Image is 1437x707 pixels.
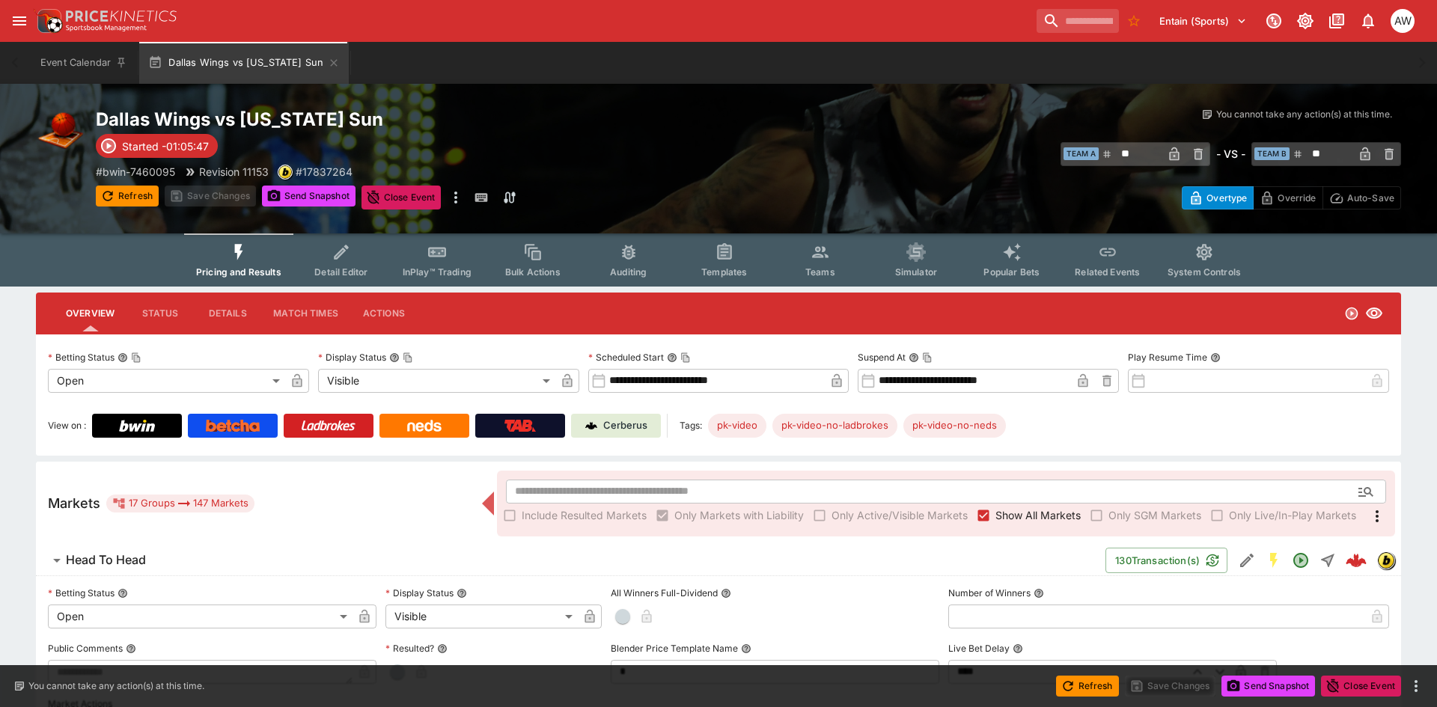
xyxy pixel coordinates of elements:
[701,266,747,278] span: Templates
[457,588,467,599] button: Display Status
[1260,547,1287,574] button: SGM Enabled
[1287,547,1314,574] button: Open
[126,643,136,654] button: Public Comments
[48,605,353,628] div: Open
[278,165,292,179] img: bwin.png
[983,266,1040,278] span: Popular Bets
[667,352,677,363] button: Scheduled StartCopy To Clipboard
[6,7,33,34] button: open drawer
[389,352,400,363] button: Display StatusCopy To Clipboard
[674,507,804,523] span: Only Markets with Liability
[1365,304,1383,322] svg: Visible
[1056,676,1119,697] button: Refresh
[66,10,177,22] img: PriceKinetics
[1229,507,1356,523] span: Only Live/In-Play Markets
[36,545,1105,575] button: Head To Head
[118,352,128,363] button: Betting StatusCopy To Clipboard
[1292,551,1310,569] svg: Open
[350,296,418,331] button: Actions
[403,266,472,278] span: InPlay™ Trading
[1210,352,1221,363] button: Play Resume Time
[1105,548,1227,573] button: 130Transaction(s)
[314,266,367,278] span: Detail Editor
[66,25,147,31] img: Sportsbook Management
[832,507,968,523] span: Only Active/Visible Markets
[680,414,702,438] label: Tags:
[1260,7,1287,34] button: Connected to PK
[1216,108,1392,121] p: You cannot take any action(s) at this time.
[772,414,897,438] div: Betting Target: cerberus
[1216,146,1245,162] h6: - VS -
[28,679,204,693] p: You cannot take any action(s) at this time.
[437,643,448,654] button: Resulted?
[903,418,1006,433] span: pk-video-no-neds
[708,414,766,438] div: Betting Target: cerberus
[1037,9,1119,33] input: search
[948,587,1031,599] p: Number of Winners
[522,507,647,523] span: Include Resulted Markets
[196,266,281,278] span: Pricing and Results
[948,642,1010,655] p: Live Bet Delay
[1355,7,1382,34] button: Notifications
[1221,676,1315,697] button: Send Snapshot
[66,552,146,568] h6: Head To Head
[261,296,350,331] button: Match Times
[361,186,442,209] button: Close Event
[1391,9,1415,33] div: Ayden Walker
[1377,551,1395,569] div: bwin
[48,495,100,512] h5: Markets
[118,588,128,599] button: Betting Status
[903,414,1006,438] div: Betting Target: cerberus
[262,186,356,206] button: Send Snapshot
[680,352,691,363] button: Copy To Clipboard
[48,587,115,599] p: Betting Status
[131,352,141,363] button: Copy To Clipboard
[611,587,718,599] p: All Winners Full-Dividend
[1013,643,1023,654] button: Live Bet Delay
[385,642,434,655] p: Resulted?
[1323,7,1350,34] button: Documentation
[922,352,933,363] button: Copy To Clipboard
[139,42,349,84] button: Dallas Wings vs [US_STATE] Sun
[194,296,261,331] button: Details
[184,233,1253,287] div: Event type filters
[909,352,919,363] button: Suspend AtCopy To Clipboard
[1407,677,1425,695] button: more
[1352,478,1379,505] button: Open
[1122,9,1146,33] button: No Bookmarks
[385,605,578,628] div: Visible
[36,108,84,156] img: basketball.png
[278,165,293,180] div: bwin
[96,108,748,131] h2: Copy To Clipboard
[385,587,454,599] p: Display Status
[505,266,561,278] span: Bulk Actions
[407,420,441,432] img: Neds
[119,420,155,432] img: Bwin
[858,351,906,364] p: Suspend At
[1128,351,1207,364] p: Play Resume Time
[895,266,937,278] span: Simulator
[1346,550,1367,571] img: logo-cerberus--red.svg
[805,266,835,278] span: Teams
[995,507,1081,523] span: Show All Markets
[1064,147,1099,160] span: Team A
[721,588,731,599] button: All Winners Full-Dividend
[447,186,465,209] button: more
[1233,547,1260,574] button: Edit Detail
[1378,552,1394,569] img: bwin
[1253,186,1322,209] button: Override
[1346,550,1367,571] div: 54467b0f-6f23-4fd5-913e-c885c16207cc
[48,369,285,393] div: Open
[403,352,413,363] button: Copy To Clipboard
[1386,4,1419,37] button: Ayden Walker
[708,418,766,433] span: pk-video
[296,164,353,180] p: Copy To Clipboard
[1314,547,1341,574] button: Straight
[48,642,123,655] p: Public Comments
[31,42,136,84] button: Event Calendar
[603,418,647,433] p: Cerberus
[1034,588,1044,599] button: Number of Winners
[112,495,248,512] div: 17 Groups 147 Markets
[585,420,597,432] img: Cerberus
[1182,186,1254,209] button: Overtype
